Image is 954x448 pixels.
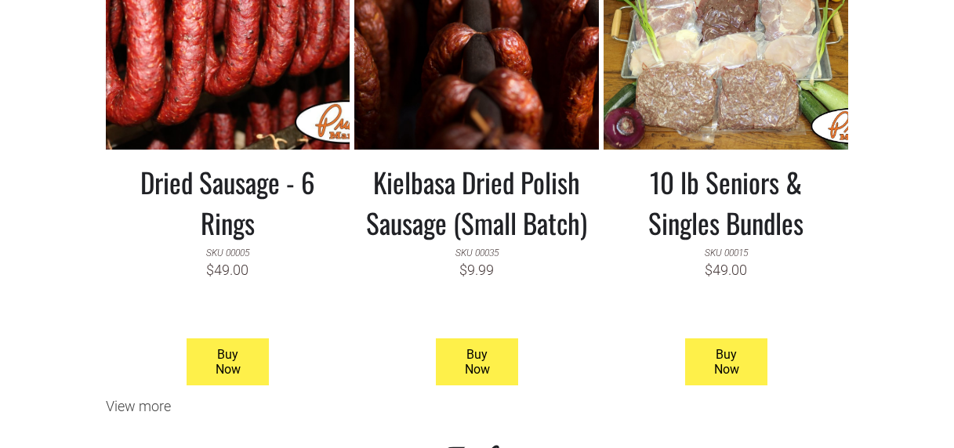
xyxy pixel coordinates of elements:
[615,150,836,331] a: 10 lb Seniors & Singles Bundles SKU 00015 $49.00
[685,338,767,385] a: Buy Now
[366,161,587,243] h3: Kielbasa Dried Polish Sausage (Small Batch)
[705,260,747,278] div: $49.00
[615,161,836,243] h3: 10 lb Seniors & Singles Bundles
[206,243,249,260] div: SKU 00005
[687,339,765,385] span: Buy Now
[206,260,248,278] div: $49.00
[189,339,267,385] span: Buy Now
[459,260,494,278] div: $9.99
[118,161,339,243] h3: Dried Sausage - 6 Rings
[438,339,517,385] span: Buy Now
[455,243,499,260] div: SKU 00035
[101,398,854,414] div: View more
[366,150,587,331] a: Kielbasa Dried Polish Sausage (Small Batch) SKU 00035 $9.99
[118,150,339,331] a: Dried Sausage - 6 Rings SKU 00005 $49.00
[436,338,518,385] a: Buy Now
[187,338,269,385] a: Buy Now
[705,243,748,260] div: SKU 00015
